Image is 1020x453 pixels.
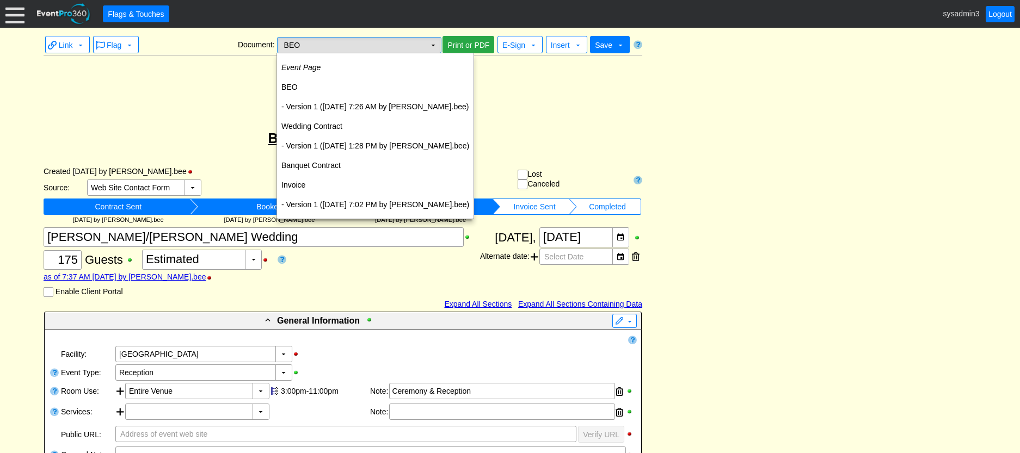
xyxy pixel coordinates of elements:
[106,8,166,20] span: Flags & Touches
[47,314,594,327] div: General Information
[107,41,121,49] span: Flag
[518,300,642,308] a: Expand All Sections Containing Data
[277,77,474,97] td: BEO
[445,40,491,51] span: Print or PDF
[444,300,512,308] a: Expand All Sections
[198,215,341,225] td: [DATE] by [PERSON_NAME].bee
[500,198,569,215] td: Change status to Invoice Sent
[281,387,367,395] div: 3:00pm-11:00pm
[542,249,586,264] span: Select Date
[292,369,305,376] div: Show Event Type when printing; click to hide Event Type when printing.
[281,63,321,72] i: Event Page
[549,39,582,51] span: Insert
[277,58,474,77] tr: <i>Event Page</i>
[206,274,218,282] div: Hide Guest Count Stamp when printing; click to show Guest Count Stamp when printing.
[616,383,623,400] div: Remove room
[616,404,623,420] div: Remove service
[47,198,190,215] td: Change status to Contract Sent
[634,234,642,241] div: Show Event Date when printing; click to hide Event Date when printing.
[392,386,612,396] div: Ceremony & Reception
[60,345,114,363] div: Facility:
[276,53,474,219] div: dijit_form_Select_1_menu
[5,4,24,23] div: Menu: Click or 'Crtl+M' to toggle menu open/close
[366,316,378,324] div: Show title when printing; click to hide title when printing.
[626,430,636,438] div: Hide Public URL when printing; click to show Public URL when printing.
[464,233,476,241] div: Show Event Title when printing; click to hide Event Title when printing.
[986,6,1015,22] a: Logout
[44,163,281,179] div: Created [DATE] by [PERSON_NAME].bee
[615,315,634,326] span: Change settings for this section
[277,136,474,156] tr: &nbsp;&nbsp;&nbsp;&nbsp;- Version 1 (8/6/2024 at 1:28 PM by nicki.bee)
[626,387,636,395] div: Show Room Use when printing; click to hide Room Use when printing.
[187,168,199,176] div: Hide Status Bar when printing; click to show Status Bar when printing.
[349,215,492,225] td: [DATE] by [PERSON_NAME].bee
[445,39,491,50] span: Print or PDF
[236,37,277,55] div: Document:
[551,41,570,49] span: Insert
[48,39,85,51] span: Link
[370,404,389,421] div: Note:
[85,253,123,266] span: Guests
[96,39,134,51] span: Flag
[284,40,300,51] span: BEO
[277,156,474,175] td: Banquet Contract
[44,131,642,152] div: Banquet Event Order
[943,9,980,17] span: sysadmin3
[47,215,190,225] td: [DATE] by [PERSON_NAME].bee
[269,383,279,399] div: Show this item on timeline; click to toggle
[626,408,636,415] div: Show Services when printing; click to hide Services when printing.
[277,175,474,195] td: Invoice
[531,249,538,265] span: Add another alternate date
[577,198,638,215] td: Change status to Completed
[35,2,92,26] img: EventPro360
[115,383,125,401] div: Add room
[502,41,525,49] span: E-Sign
[118,426,210,442] span: Address of event web site
[500,39,538,51] span: E-Sign
[277,116,474,136] td: Wedding Contract
[595,41,612,49] span: Save
[632,249,640,265] div: Remove this date
[44,183,87,192] div: Source:
[262,256,274,264] div: Hide Guest Count Status when printing; click to show Guest Count Status when printing.
[60,363,114,382] div: Event Type:
[581,429,622,440] span: Verify URL
[277,316,360,325] span: General Information
[56,287,123,296] label: Enable Client Portal
[277,136,474,156] td: - Version 1 ([DATE] 1:28 PM by [PERSON_NAME].bee)
[518,170,629,190] div: Lost Canceled
[277,97,474,116] td: - Version 1 ([DATE] 7:26 AM by [PERSON_NAME].bee)
[277,195,474,214] tr: &nbsp;&nbsp;&nbsp;&nbsp;- Version 1 (8/12/2024 at 7:02 PM by nicki.bee)
[277,97,474,116] tr: &nbsp;&nbsp;&nbsp;&nbsp;- Version 1 (9/2/2025 at 7:26 AM by nicki.bee)
[370,383,389,400] div: Note:
[60,425,114,445] div: Public URL:
[593,39,625,51] span: Save
[279,383,369,399] div: Edit start & end times
[106,9,166,20] span: Flags & Touches
[115,404,125,422] div: Add service
[60,382,114,402] div: Room Use:
[59,41,73,49] span: Link
[44,272,206,281] a: as of 7:37 AM [DATE] by [PERSON_NAME].bee
[60,402,114,423] div: Services:
[292,350,305,358] div: Hide Facility when printing; click to show Facility when printing.
[198,198,341,215] td: Change status to Booked
[480,247,642,266] div: Alternate date:
[277,195,474,214] td: - Version 1 ([DATE] 7:02 PM by [PERSON_NAME].bee)
[495,231,536,244] span: [DATE],
[126,256,139,264] div: Show Guest Count when printing; click to hide Guest Count when printing.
